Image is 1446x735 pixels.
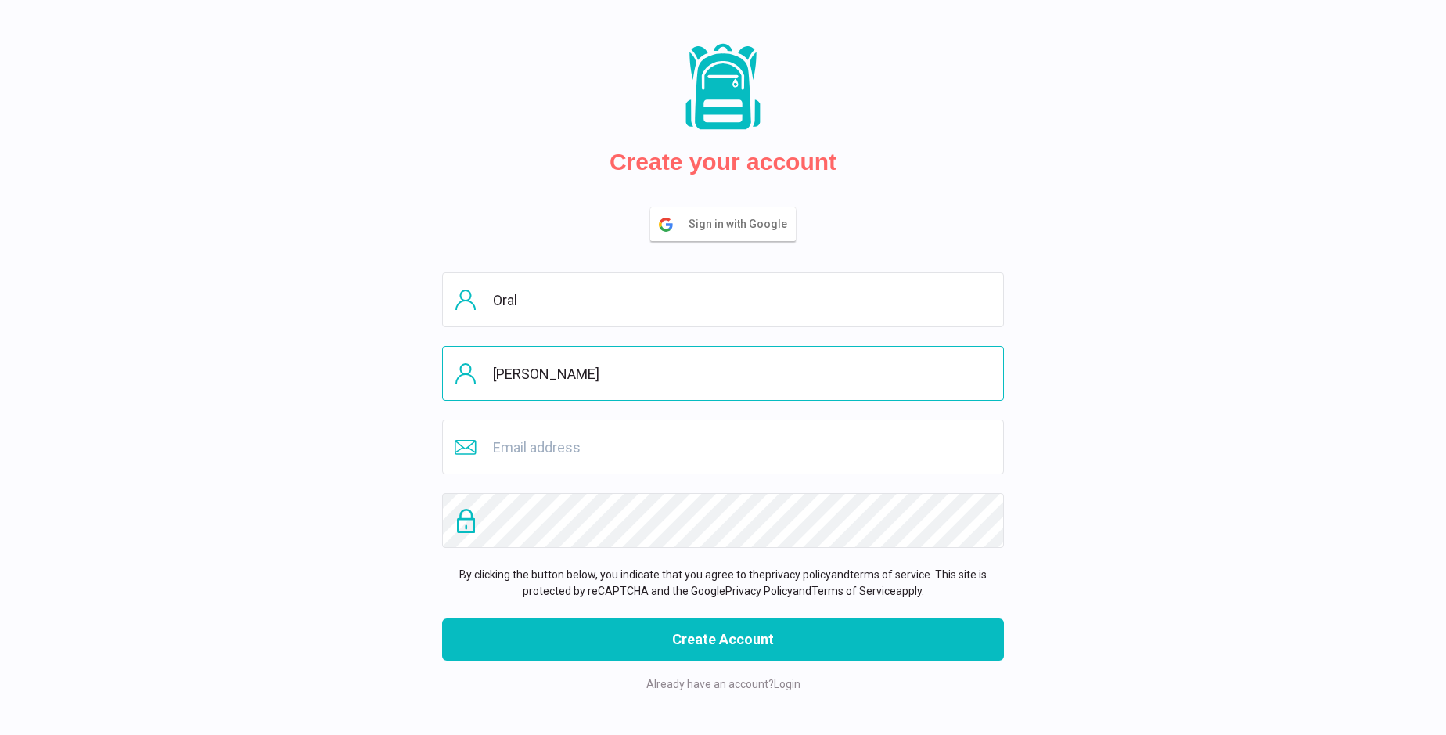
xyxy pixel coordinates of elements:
[442,346,1004,401] input: Last name
[442,676,1004,693] p: Already have an account?
[442,272,1004,327] input: First name
[725,585,793,597] a: Privacy Policy
[610,148,836,176] h2: Create your account
[442,567,1004,600] p: By clicking the button below, you indicate that you agree to the and . This site is protected by ...
[811,585,896,597] a: Terms of Service
[689,208,795,240] span: Sign in with Google
[850,568,930,581] a: terms of service
[442,618,1004,661] button: Create Account
[774,678,800,690] a: Login
[442,420,1004,474] input: Email address
[650,207,796,241] button: Sign in with Google
[680,42,766,132] img: Packs logo
[765,568,831,581] a: privacy policy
